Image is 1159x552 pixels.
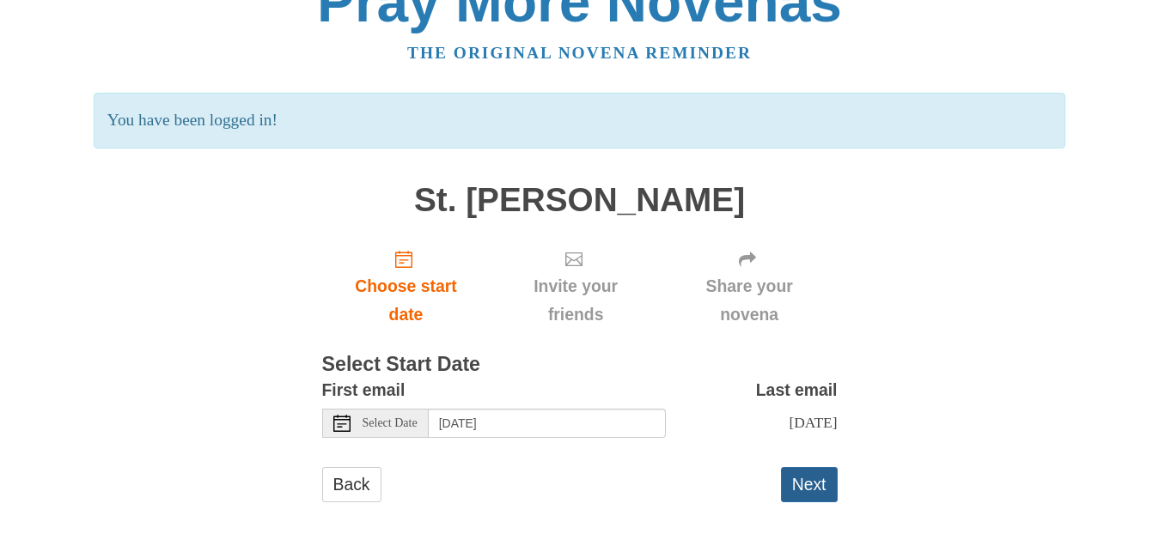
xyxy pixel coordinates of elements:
a: The original novena reminder [407,44,752,62]
label: Last email [756,376,838,404]
a: Choose start date [322,235,491,337]
h3: Select Start Date [322,354,838,376]
button: Next [781,467,838,502]
h1: St. [PERSON_NAME] [322,182,838,219]
span: [DATE] [789,414,837,431]
label: First email [322,376,406,404]
div: Click "Next" to confirm your start date first. [662,235,838,337]
span: Invite your friends [507,272,644,329]
div: Click "Next" to confirm your start date first. [490,235,661,337]
span: Share your novena [679,272,820,329]
span: Choose start date [339,272,473,329]
span: Select Date [363,417,418,429]
a: Back [322,467,381,502]
p: You have been logged in! [94,93,1065,149]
